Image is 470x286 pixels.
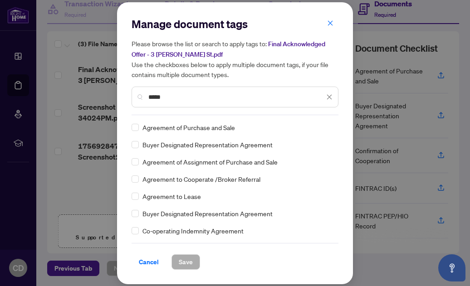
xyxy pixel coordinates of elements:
span: Agreement of Assignment of Purchase and Sale [142,157,278,167]
span: Agreement to Cooperate /Broker Referral [142,174,260,184]
h2: Manage document tags [132,17,338,31]
h5: Please browse the list or search to apply tags to: Use the checkboxes below to apply multiple doc... [132,39,338,79]
span: Agreement of Purchase and Sale [142,122,235,132]
button: Save [171,254,200,270]
button: Cancel [132,254,166,270]
span: close [326,94,333,100]
span: Co-operating Indemnity Agreement [142,226,244,236]
button: Open asap [438,254,465,281]
span: Buyer Designated Representation Agreement [142,208,273,218]
span: Final Acknowledged Offer - 3 [PERSON_NAME] St.pdf [132,40,325,58]
span: close [327,20,333,26]
span: Agreement to Lease [142,191,201,201]
span: Buyer Designated Representation Agreement [142,140,273,150]
span: Cancel [139,255,159,269]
